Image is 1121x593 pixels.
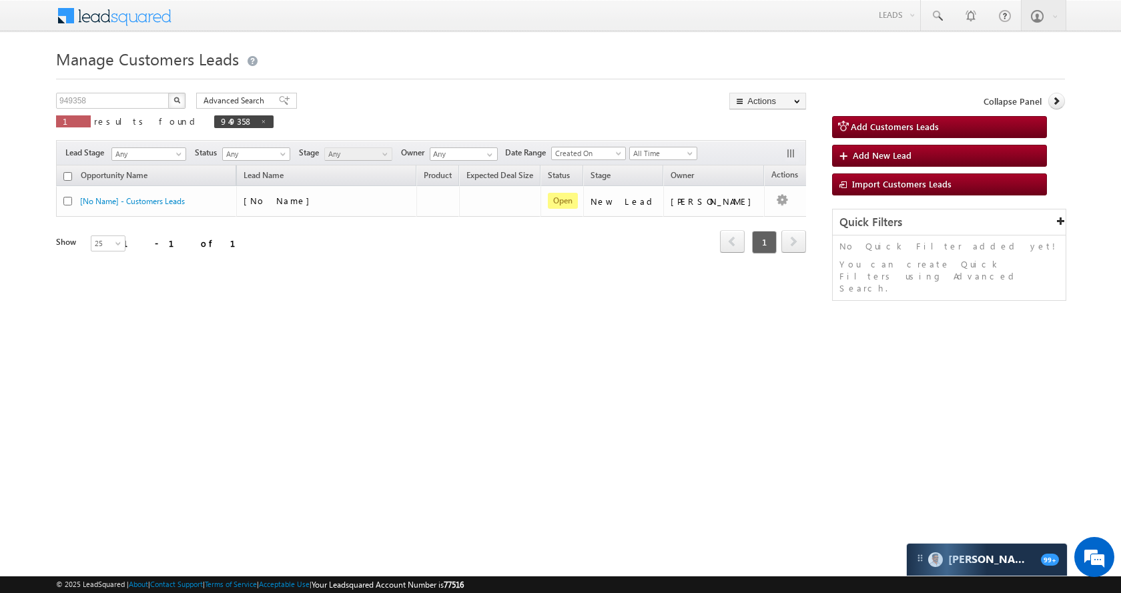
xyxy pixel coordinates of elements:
a: 25 [91,235,125,251]
span: Stage [591,170,611,180]
span: 99+ [1041,554,1059,566]
span: Add New Lead [853,149,911,161]
span: Expected Deal Size [466,170,533,180]
img: carter-drag [915,553,925,564]
span: Status [195,147,222,159]
a: Created On [551,147,626,160]
a: next [781,231,806,253]
input: Check all records [63,172,72,181]
span: next [781,230,806,253]
div: Quick Filters [833,209,1066,235]
span: Your Leadsquared Account Number is [312,580,464,590]
a: Status [541,168,577,185]
span: Date Range [505,147,551,159]
div: [PERSON_NAME] [671,195,758,207]
span: Lead Name [237,168,290,185]
span: 949358 [221,115,254,127]
span: Stage [299,147,324,159]
a: Terms of Service [205,580,257,588]
a: Any [111,147,186,161]
span: Open [548,193,578,209]
a: [No Name] - Customers Leads [80,196,185,206]
a: prev [720,231,745,253]
span: Opportunity Name [81,170,147,180]
p: No Quick Filter added yet! [839,240,1059,252]
span: Any [223,148,286,160]
span: Any [112,148,181,160]
span: Collapse Panel [984,95,1042,107]
span: Actions [765,167,805,185]
span: Owner [401,147,430,159]
span: Owner [671,170,694,180]
button: Actions [729,93,806,109]
a: Contact Support [150,580,203,588]
div: Show [56,236,80,248]
span: 1 [752,231,777,253]
span: Lead Stage [65,147,109,159]
div: 1 - 1 of 1 [123,235,252,251]
a: Show All Items [480,148,496,161]
span: Add Customers Leads [851,121,939,132]
a: Any [324,147,392,161]
span: Created On [552,147,621,159]
input: Type to Search [430,147,498,161]
span: All Time [630,147,693,159]
p: You can create Quick Filters using Advanced Search. [839,258,1059,294]
a: Acceptable Use [259,580,310,588]
span: Any [325,148,388,160]
div: carter-dragCarter[PERSON_NAME]99+ [906,543,1068,576]
a: Stage [584,168,617,185]
a: Expected Deal Size [460,168,540,185]
span: prev [720,230,745,253]
span: 77516 [444,580,464,590]
span: Product [424,170,452,180]
span: Advanced Search [204,95,268,107]
a: Any [222,147,290,161]
a: About [129,580,148,588]
span: © 2025 LeadSquared | | | | | [56,578,464,591]
div: New Lead [591,195,657,207]
a: All Time [629,147,697,160]
span: [No Name] [244,195,316,206]
span: 1 [63,115,84,127]
span: 25 [91,237,127,249]
span: results found [94,115,200,127]
span: Manage Customers Leads [56,48,239,69]
span: Import Customers Leads [852,178,952,189]
img: Search [173,97,180,103]
a: Opportunity Name [74,168,154,185]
